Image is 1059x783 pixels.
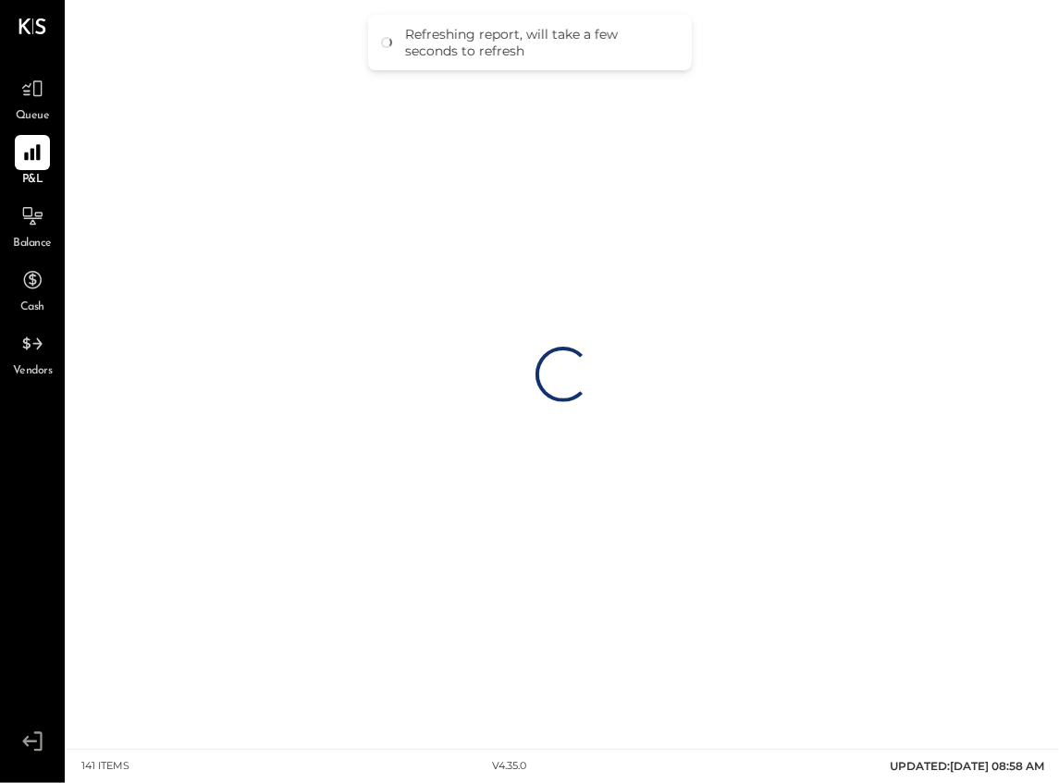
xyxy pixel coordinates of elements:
[22,172,43,189] span: P&L
[493,759,527,774] div: v 4.35.0
[1,135,64,189] a: P&L
[81,759,129,774] div: 141 items
[1,71,64,125] a: Queue
[405,26,673,59] div: Refreshing report, will take a few seconds to refresh
[1,199,64,252] a: Balance
[1,263,64,316] a: Cash
[13,363,53,380] span: Vendors
[1,326,64,380] a: Vendors
[890,759,1044,773] span: UPDATED: [DATE] 08:58 AM
[16,108,50,125] span: Queue
[13,236,52,252] span: Balance
[20,300,44,316] span: Cash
